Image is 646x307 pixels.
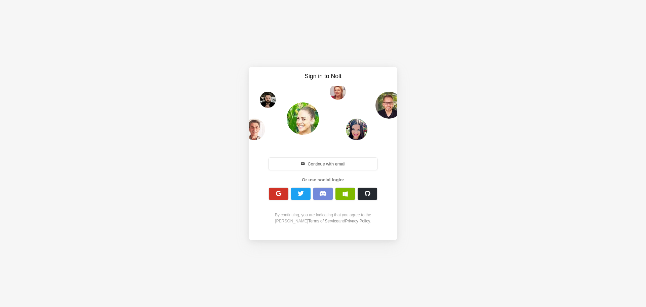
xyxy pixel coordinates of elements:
[265,177,381,183] div: Or use social login:
[269,158,377,170] button: Continue with email
[345,219,370,223] a: Privacy Policy
[308,219,338,223] a: Terms of Service
[266,72,380,81] h3: Sign in to Nolt
[265,212,381,224] div: By continuing, you are indicating that you agree to the [PERSON_NAME] and .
